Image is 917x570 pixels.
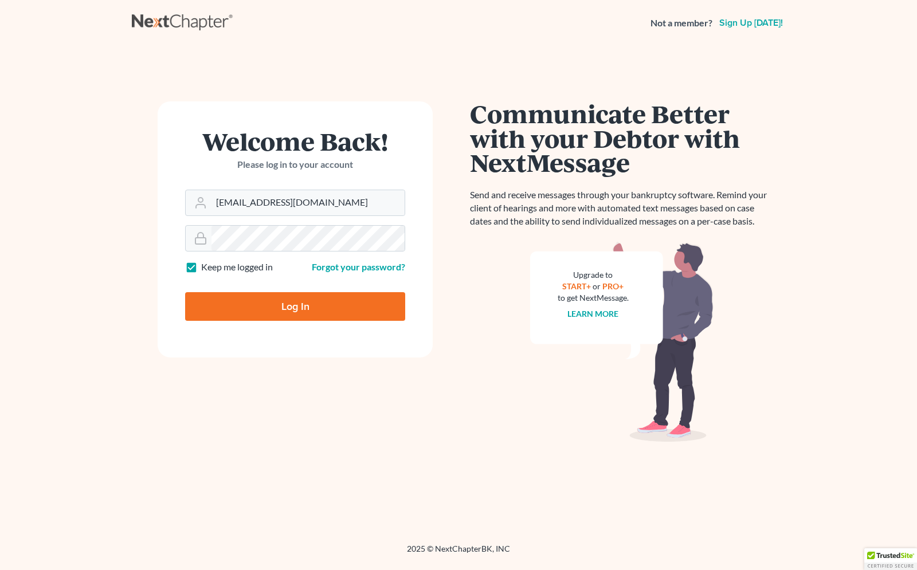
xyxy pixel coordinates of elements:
a: Sign up [DATE]! [717,18,785,27]
input: Email Address [211,190,405,215]
span: or [593,281,601,291]
a: PRO+ [603,281,624,291]
div: to get NextMessage. [558,292,629,304]
img: nextmessage_bg-59042aed3d76b12b5cd301f8e5b87938c9018125f34e5fa2b7a6b67550977c72.svg [530,242,714,442]
p: Please log in to your account [185,158,405,171]
p: Send and receive messages through your bankruptcy software. Remind your client of hearings and mo... [470,188,774,228]
input: Log In [185,292,405,321]
div: 2025 © NextChapterBK, INC [132,543,785,564]
h1: Communicate Better with your Debtor with NextMessage [470,101,774,175]
strong: Not a member? [650,17,712,30]
a: Forgot your password? [312,261,405,272]
div: TrustedSite Certified [864,548,917,570]
div: Upgrade to [558,269,629,281]
a: START+ [563,281,591,291]
a: Learn more [568,309,619,319]
h1: Welcome Back! [185,129,405,154]
label: Keep me logged in [201,261,273,274]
